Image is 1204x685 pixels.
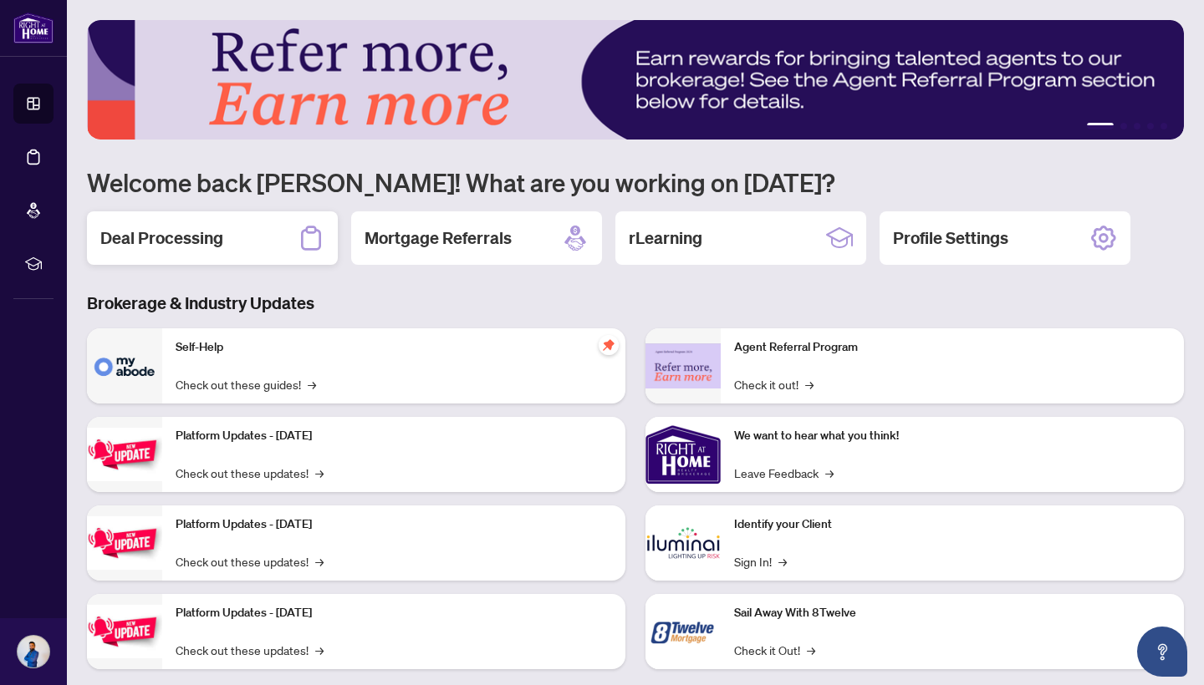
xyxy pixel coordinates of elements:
[87,516,162,569] img: Platform Updates - July 8, 2025
[176,604,612,622] p: Platform Updates - [DATE]
[734,464,834,482] a: Leave Feedback→
[645,343,721,389] img: Agent Referral Program
[734,515,1171,534] p: Identify your Client
[1161,123,1167,129] button: 5
[778,552,787,571] span: →
[87,166,1184,198] h1: Welcome back [PERSON_NAME]! What are you working on [DATE]?
[176,515,612,534] p: Platform Updates - [DATE]
[100,226,223,250] h2: Deal Processing
[87,428,162,480] img: Platform Updates - July 21, 2025
[1147,123,1154,129] button: 4
[176,552,324,571] a: Check out these updates!→
[1137,627,1187,677] button: Open asap
[315,552,324,571] span: →
[1087,123,1114,129] button: 1
[87,292,1184,315] h3: Brokerage & Industry Updates
[87,20,1184,140] img: Slide 0
[365,226,512,250] h2: Mortgage Referrals
[18,636,49,667] img: Profile Icon
[734,427,1171,445] p: We want to hear what you think!
[315,464,324,482] span: →
[734,604,1171,622] p: Sail Away With 8Twelve
[87,605,162,657] img: Platform Updates - June 23, 2025
[315,641,324,659] span: →
[805,375,814,393] span: →
[893,226,1008,250] h2: Profile Settings
[1134,123,1140,129] button: 3
[1120,123,1127,129] button: 2
[176,641,324,659] a: Check out these updates!→
[176,375,316,393] a: Check out these guides!→
[645,505,721,581] img: Identify your Client
[734,552,787,571] a: Sign In!→
[599,335,619,355] span: pushpin
[734,375,814,393] a: Check it out!→
[176,338,612,357] p: Self-Help
[176,427,612,445] p: Platform Updates - [DATE]
[825,464,834,482] span: →
[645,417,721,492] img: We want to hear what you think!
[308,375,316,393] span: →
[87,328,162,403] img: Self-Help
[13,13,54,43] img: logo
[645,594,721,669] img: Sail Away With 8Twelve
[807,641,815,659] span: →
[734,338,1171,357] p: Agent Referral Program
[734,641,815,659] a: Check it Out!→
[176,464,324,482] a: Check out these updates!→
[629,226,702,250] h2: rLearning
